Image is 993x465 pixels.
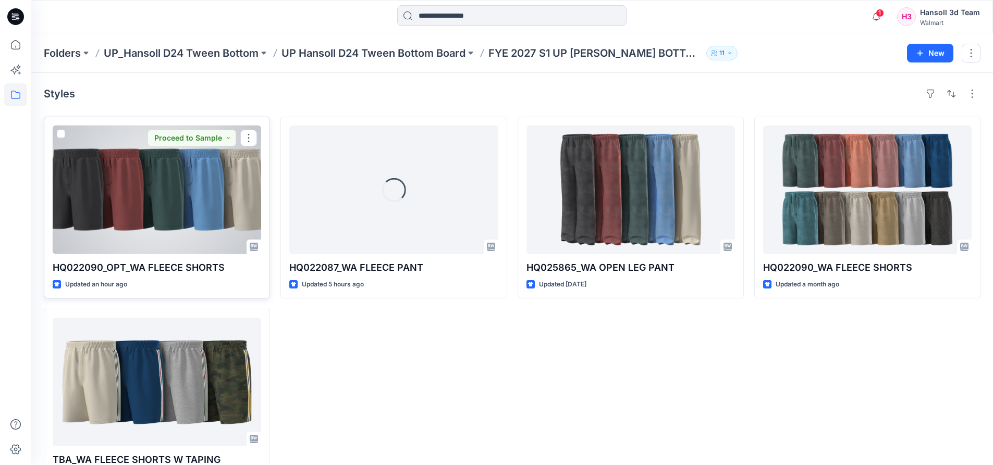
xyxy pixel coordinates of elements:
button: New [907,44,953,62]
p: Updated a month ago [776,279,839,290]
a: UP Hansoll D24 Tween Bottom Board [281,46,465,60]
a: HQ025865_WA OPEN LEG PANT [526,125,735,254]
p: HQ022090_WA FLEECE SHORTS [763,260,972,275]
div: H3 [897,7,916,26]
h4: Styles [44,87,75,100]
a: TBA_WA FLEECE SHORTS W TAPING [53,318,261,446]
p: HQ022087_WA FLEECE PANT [289,260,498,275]
div: Walmart [920,19,980,27]
a: UP_Hansoll D24 Tween Bottom [104,46,259,60]
p: HQ022090_OPT_WA FLEECE SHORTS [53,260,261,275]
p: FYE 2027 S1 UP [PERSON_NAME] BOTTOM [488,46,702,60]
p: HQ025865_WA OPEN LEG PANT [526,260,735,275]
div: Hansoll 3d Team [920,6,980,19]
p: Updated an hour ago [65,279,127,290]
button: 11 [706,46,738,60]
p: 11 [719,47,725,59]
p: Updated [DATE] [539,279,586,290]
p: Updated 5 hours ago [302,279,364,290]
a: HQ022090_WA FLEECE SHORTS [763,125,972,254]
a: HQ022090_OPT_WA FLEECE SHORTS [53,125,261,254]
a: Folders [44,46,81,60]
span: 1 [876,9,884,17]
